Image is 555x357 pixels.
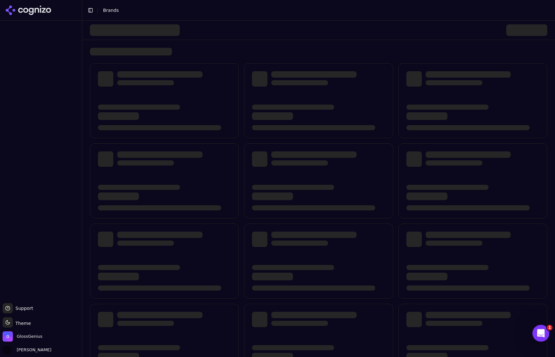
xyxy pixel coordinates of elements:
span: 1 [547,325,553,331]
span: [PERSON_NAME] [14,347,51,353]
span: GlossGenius [17,334,42,339]
iframe: Intercom live chat [533,325,550,342]
span: Support [13,305,33,311]
nav: breadcrumb [103,7,537,13]
img: Lauren Guberman [3,345,12,354]
img: GlossGenius [3,331,13,342]
span: Brands [103,8,119,13]
span: Theme [13,321,31,326]
button: Open user button [3,345,51,354]
button: Open organization switcher [3,331,42,342]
